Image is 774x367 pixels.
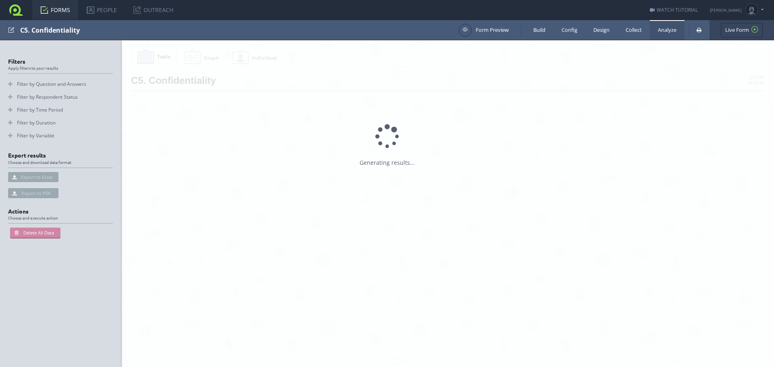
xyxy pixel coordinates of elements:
a: Build [525,20,553,40]
span: Choose and download data format [8,160,121,164]
a: Collect [618,20,650,40]
div: C5. Confidentiality [20,20,455,40]
a: Design [585,20,618,40]
a: Filter by Time Period [8,104,113,116]
span: Choose and execute action [8,216,121,220]
a: Config [553,20,585,40]
a: Filter by Question and Answers [8,78,113,91]
div: Generating results... [360,160,415,167]
a: Filter by Respondent Status [8,91,113,104]
a: Filter by Duration [8,116,113,129]
span: Edit [8,25,15,35]
button: Export to PDF [8,188,58,198]
button: Export to Excel [8,172,58,182]
h2: Actions [8,208,121,224]
a: Analyze [650,20,685,40]
h2: Filters [8,58,121,74]
a: Form Preview [459,24,509,37]
span: Apply filters to your results [8,66,121,70]
button: Delete All Data [10,228,60,238]
a: Live Form [721,23,763,37]
a: Filter by Variable [8,129,113,142]
a: WATCH TUTORIAL [650,6,698,13]
h2: Export results [8,152,121,168]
